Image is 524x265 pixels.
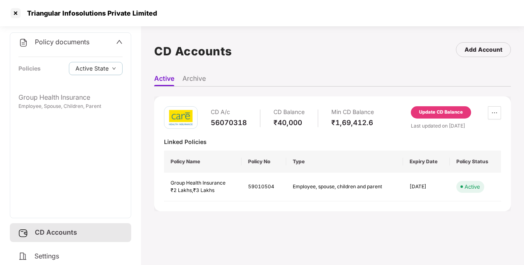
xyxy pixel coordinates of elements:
[112,66,116,71] span: down
[18,103,123,110] div: Employee, Spouse, Children, Parent
[273,118,305,127] div: ₹40,000
[488,106,501,119] button: ellipsis
[241,173,286,202] td: 59010504
[34,252,59,260] span: Settings
[18,228,28,238] img: svg+xml;base64,PHN2ZyB3aWR0aD0iMjUiIGhlaWdodD0iMjQiIHZpZXdCb3g9IjAgMCAyNSAyNCIgZmlsbD0ibm9uZSIgeG...
[419,109,463,116] div: Update CD Balance
[411,122,501,130] div: Last updated on [DATE]
[331,118,374,127] div: ₹1,69,412.6
[293,183,383,191] div: Employee, spouse, children and parent
[18,64,41,73] div: Policies
[403,151,450,173] th: Expiry Date
[403,173,450,202] td: [DATE]
[164,138,501,146] div: Linked Policies
[69,62,123,75] button: Active Statedown
[22,9,157,17] div: Triangular Infosolutions Private Limited
[465,183,480,191] div: Active
[193,187,214,193] span: ₹3 Lakhs
[75,64,109,73] span: Active State
[154,42,232,60] h1: CD Accounts
[164,151,241,173] th: Policy Name
[241,151,286,173] th: Policy No
[154,74,174,86] li: Active
[171,187,193,193] span: ₹2 Lakhs ,
[182,74,206,86] li: Archive
[116,39,123,45] span: up
[35,228,77,236] span: CD Accounts
[450,151,501,173] th: Policy Status
[211,106,247,118] div: CD A/c
[18,92,123,103] div: Group Health Insurance
[18,38,28,48] img: svg+xml;base64,PHN2ZyB4bWxucz0iaHR0cDovL3d3dy53My5vcmcvMjAwMC9zdmciIHdpZHRoPSIyNCIgaGVpZ2h0PSIyNC...
[169,110,193,126] img: care.png
[286,151,403,173] th: Type
[171,179,235,187] div: Group Health Insurance
[488,110,501,116] span: ellipsis
[465,45,502,54] div: Add Account
[273,106,305,118] div: CD Balance
[331,106,374,118] div: Min CD Balance
[18,251,28,261] img: svg+xml;base64,PHN2ZyB4bWxucz0iaHR0cDovL3d3dy53My5vcmcvMjAwMC9zdmciIHdpZHRoPSIyNCIgaGVpZ2h0PSIyNC...
[211,118,247,127] div: 56070318
[35,38,89,46] span: Policy documents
